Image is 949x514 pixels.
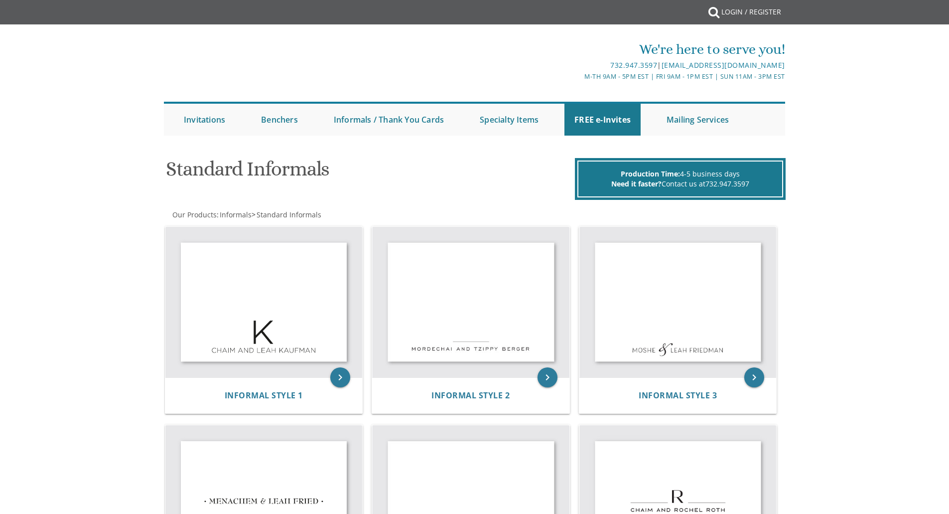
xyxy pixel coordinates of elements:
[174,104,235,136] a: Invitations
[579,227,777,378] img: Informal Style 3
[220,210,252,219] span: Informals
[705,179,749,188] a: 732.947.3597
[470,104,548,136] a: Specialty Items
[164,210,475,220] div: :
[251,104,308,136] a: Benchers
[252,210,321,219] span: >
[610,60,657,70] a: 732.947.3597
[372,39,785,59] div: We're here to serve you!
[372,227,569,378] img: Informal Style 2
[256,210,321,219] a: Standard Informals
[257,210,321,219] span: Standard Informals
[165,227,363,378] img: Informal Style 1
[538,367,557,387] a: keyboard_arrow_right
[657,104,739,136] a: Mailing Services
[372,71,785,82] div: M-Th 9am - 5pm EST | Fri 9am - 1pm EST | Sun 11am - 3pm EST
[219,210,252,219] a: Informals
[330,367,350,387] a: keyboard_arrow_right
[171,210,217,219] a: Our Products
[662,60,785,70] a: [EMAIL_ADDRESS][DOMAIN_NAME]
[225,391,303,400] a: Informal Style 1
[564,104,641,136] a: FREE e-Invites
[166,158,572,187] h1: Standard Informals
[324,104,454,136] a: Informals / Thank You Cards
[639,391,717,400] a: Informal Style 3
[372,59,785,71] div: |
[621,169,680,178] span: Production Time:
[431,391,510,400] a: Informal Style 2
[611,179,662,188] span: Need it faster?
[577,161,783,197] div: 4-5 business days Contact us at
[744,367,764,387] a: keyboard_arrow_right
